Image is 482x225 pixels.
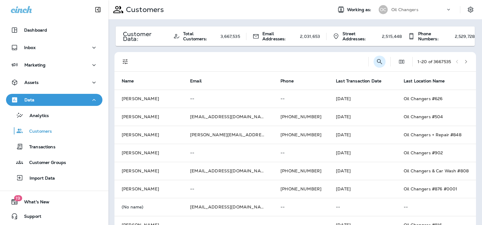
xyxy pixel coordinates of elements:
[273,162,329,180] td: [PHONE_NUMBER]
[343,31,379,42] span: Street Addresses:
[465,4,476,15] button: Settings
[379,5,388,14] div: OC
[374,56,386,68] button: Search Customers
[329,180,396,198] td: [DATE]
[190,150,266,155] p: --
[262,31,297,42] span: Email Addresses:
[114,90,183,108] td: [PERSON_NAME]
[418,31,452,42] span: Phone Numbers:
[347,7,373,12] span: Working as:
[6,59,102,71] button: Marketing
[273,180,329,198] td: [PHONE_NUMBER]
[336,205,389,209] p: --
[6,140,102,153] button: Transactions
[24,97,35,102] p: Data
[396,56,408,68] button: Edit Fields
[404,168,469,174] span: Oil Changers & Car Wash #808
[23,144,55,150] p: Transactions
[190,78,209,84] span: Email
[280,150,321,155] p: --
[382,34,402,39] p: 2,515,448
[183,31,217,42] span: Total Customers:
[404,114,443,119] span: Oil Changers #504
[24,63,45,67] p: Marketing
[183,198,273,216] td: [EMAIL_ADDRESS][DOMAIN_NAME]
[122,205,176,209] p: (No name)
[23,176,55,181] p: Import Data
[6,76,102,88] button: Assets
[190,79,202,84] span: Email
[404,205,469,209] p: --
[6,24,102,36] button: Dashboard
[114,144,183,162] td: [PERSON_NAME]
[329,126,396,144] td: [DATE]
[6,94,102,106] button: Data
[6,171,102,184] button: Import Data
[183,108,273,126] td: [EMAIL_ADDRESS][DOMAIN_NAME]
[404,186,457,192] span: Oil Changers #876 #0001
[280,78,302,84] span: Phone
[329,90,396,108] td: [DATE]
[329,162,396,180] td: [DATE]
[329,108,396,126] td: [DATE]
[23,160,66,166] p: Customer Groups
[280,96,321,101] p: --
[190,96,266,101] p: --
[404,79,445,84] span: Last Location Name
[6,196,102,208] button: 19What's New
[404,150,443,156] span: Oil Changers #902
[273,126,329,144] td: [PHONE_NUMBER]
[119,56,131,68] button: Filters
[124,5,164,14] p: Customers
[6,210,102,222] button: Support
[6,125,102,137] button: Customers
[280,79,294,84] span: Phone
[114,126,183,144] td: [PERSON_NAME]
[404,132,462,137] span: Oil Changers + Repair #848
[18,199,49,207] span: What's New
[89,4,106,16] button: Collapse Sidebar
[273,108,329,126] td: [PHONE_NUMBER]
[455,34,475,39] p: 2,529,728
[122,78,142,84] span: Name
[114,162,183,180] td: [PERSON_NAME]
[391,7,418,12] p: Oil Changers
[24,80,39,85] p: Assets
[418,59,451,64] div: 1 - 20 of 3667535
[122,79,134,84] span: Name
[329,144,396,162] td: [DATE]
[114,180,183,198] td: [PERSON_NAME]
[114,108,183,126] td: [PERSON_NAME]
[280,205,321,209] p: --
[23,113,49,119] p: Analytics
[6,109,102,122] button: Analytics
[404,78,453,84] span: Last Location Name
[183,162,273,180] td: [EMAIL_ADDRESS][DOMAIN_NAME]
[18,214,41,221] span: Support
[404,96,443,101] span: Oil Changers #626
[14,195,22,201] span: 19
[6,156,102,168] button: Customer Groups
[336,79,381,84] span: Last Transaction Date
[24,45,36,50] p: Inbox
[23,129,52,134] p: Customers
[6,42,102,54] button: Inbox
[24,28,47,32] p: Dashboard
[190,186,266,191] p: --
[300,34,320,39] p: 2,031,653
[336,78,389,84] span: Last Transaction Date
[183,126,273,144] td: [PERSON_NAME][EMAIL_ADDRESS][PERSON_NAME][DOMAIN_NAME]
[221,34,240,39] p: 3,667,535
[123,32,167,41] p: Customer Data:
